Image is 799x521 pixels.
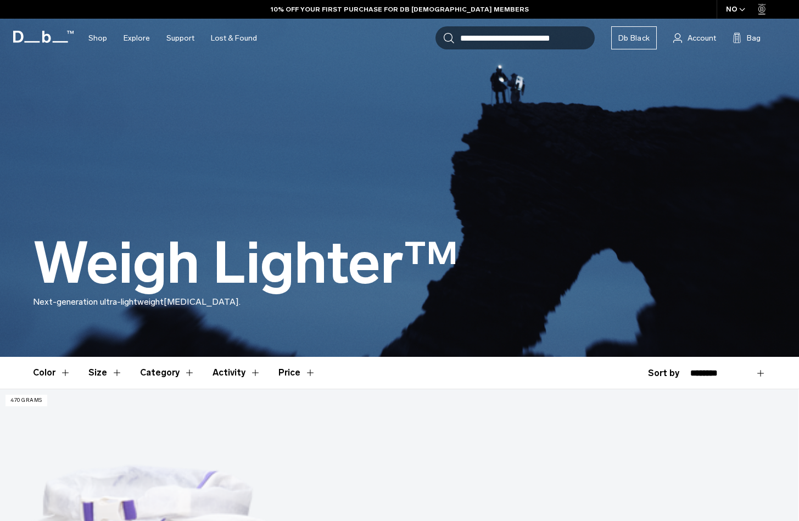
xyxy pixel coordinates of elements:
a: Explore [124,19,150,58]
button: Bag [733,31,761,44]
button: Toggle Filter [140,357,195,389]
span: Bag [747,32,761,44]
a: Lost & Found [211,19,257,58]
a: Db Black [611,26,657,49]
h1: Weigh Lighter™ [33,232,459,295]
button: Toggle Price [278,357,316,389]
span: Next-generation ultra-lightweight [33,296,164,307]
button: Toggle Filter [88,357,122,389]
nav: Main Navigation [80,19,265,58]
a: 10% OFF YOUR FIRST PURCHASE FOR DB [DEMOGRAPHIC_DATA] MEMBERS [271,4,529,14]
span: [MEDICAL_DATA]. [164,296,241,307]
a: Account [673,31,716,44]
span: Account [688,32,716,44]
button: Toggle Filter [213,357,261,389]
p: 470 grams [5,395,47,406]
a: Shop [88,19,107,58]
a: Support [166,19,194,58]
button: Toggle Filter [33,357,71,389]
